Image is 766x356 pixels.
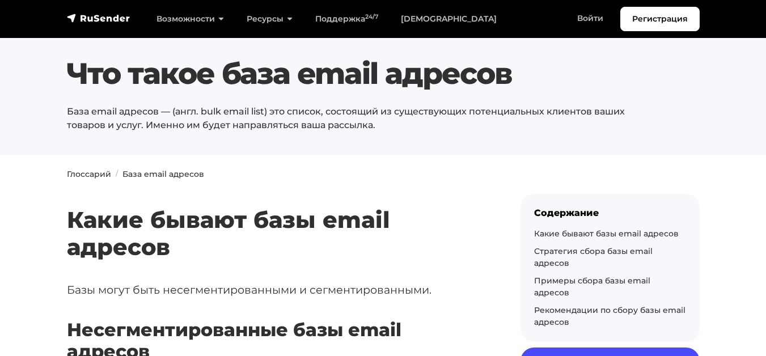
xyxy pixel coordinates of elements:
[67,173,484,261] h2: Какие бывают базы email адресов
[235,7,304,31] a: Ресурсы
[390,7,508,31] a: [DEMOGRAPHIC_DATA]
[67,12,130,24] img: RuSender
[620,7,700,31] a: Регистрация
[534,228,679,239] a: Какие бывают базы email адресов
[67,281,484,299] p: Базы могут быть несегментированными и сегментированными.
[534,305,685,327] a: Рекомендации по сбору базы email адресов
[111,168,204,180] li: База email адресов
[534,276,650,298] a: Примеры сбора базы email адресов
[534,246,653,268] a: Стратегия сбора базы email адресов
[304,7,390,31] a: Поддержка24/7
[145,7,235,31] a: Возможности
[67,105,646,132] p: База email адресов — (англ. bulk email list) это список, состоящий из существующих потенциальных ...
[534,207,686,218] div: Содержание
[67,56,646,91] h1: Что такое база email адресов
[67,169,111,179] a: Глоссарий
[60,168,706,180] nav: breadcrumb
[365,13,378,20] sup: 24/7
[566,7,615,30] a: Войти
